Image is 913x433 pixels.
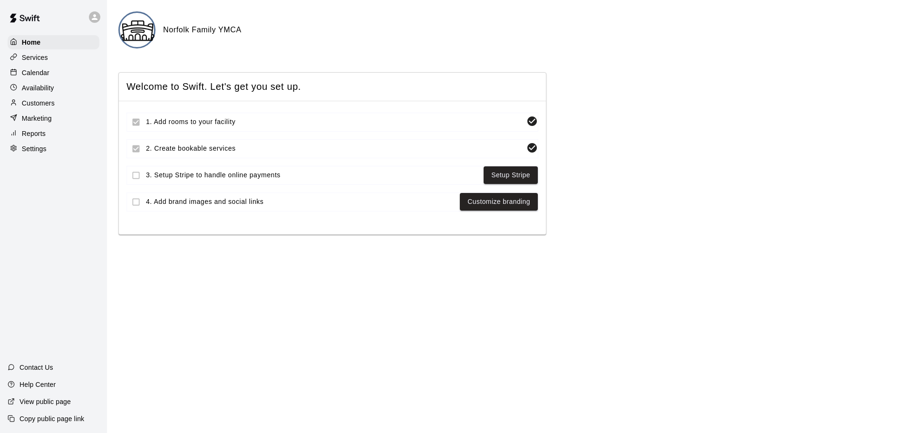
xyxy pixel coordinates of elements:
[120,13,155,48] img: Norfolk Family YMCA logo
[163,24,242,36] h6: Norfolk Family YMCA
[8,126,99,141] a: Reports
[22,38,41,47] p: Home
[22,98,55,108] p: Customers
[22,83,54,93] p: Availability
[146,197,456,207] span: 4. Add brand images and social links
[8,111,99,125] a: Marketing
[19,397,71,406] p: View public page
[146,144,523,154] span: 2. Create bookable services
[22,114,52,123] p: Marketing
[467,196,530,208] a: Customize branding
[22,129,46,138] p: Reports
[8,142,99,156] a: Settings
[8,66,99,80] a: Calendar
[126,80,538,93] span: Welcome to Swift. Let's get you set up.
[8,96,99,110] a: Customers
[19,414,84,423] p: Copy public page link
[491,169,530,181] a: Setup Stripe
[146,170,480,180] span: 3. Setup Stripe to handle online payments
[22,68,49,77] p: Calendar
[146,117,523,127] span: 1. Add rooms to your facility
[19,363,53,372] p: Contact Us
[8,50,99,65] a: Services
[22,144,47,154] p: Settings
[8,35,99,49] a: Home
[484,166,538,184] button: Setup Stripe
[22,53,48,62] p: Services
[460,193,538,211] button: Customize branding
[8,81,99,95] a: Availability
[19,380,56,389] p: Help Center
